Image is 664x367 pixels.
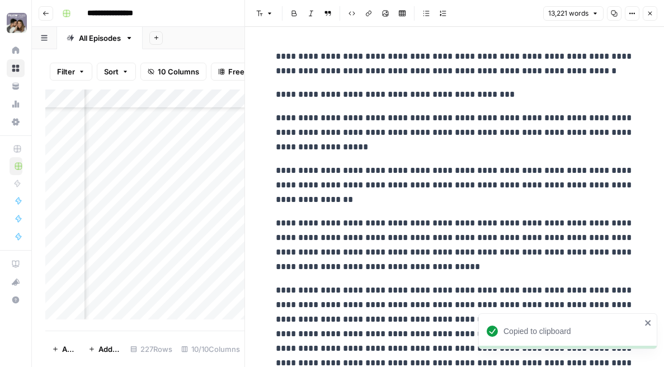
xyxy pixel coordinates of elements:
[177,340,244,358] div: 10/10 Columns
[7,113,25,131] a: Settings
[644,318,652,327] button: close
[7,274,24,290] div: What's new?
[211,63,293,81] button: Freeze Columns
[7,13,27,33] img: VM Therapy Logo
[45,340,82,358] button: Add Row
[62,344,75,355] span: Add Row
[82,340,126,358] button: Add 10 Rows
[104,66,119,77] span: Sort
[126,340,177,358] div: 227 Rows
[98,344,119,355] span: Add 10 Rows
[140,63,206,81] button: 10 Columns
[228,66,286,77] span: Freeze Columns
[543,6,604,21] button: 13,221 words
[7,77,25,95] a: Your Data
[7,95,25,113] a: Usage
[7,291,25,309] button: Help + Support
[57,66,75,77] span: Filter
[7,9,25,37] button: Workspace: VM Therapy
[79,32,121,44] div: All Episodes
[7,255,25,273] a: AirOps Academy
[50,63,92,81] button: Filter
[7,41,25,59] a: Home
[7,59,25,77] a: Browse
[57,27,143,49] a: All Episodes
[7,273,25,291] button: What's new?
[158,66,199,77] span: 10 Columns
[503,326,641,337] div: Copied to clipboard
[97,63,136,81] button: Sort
[548,8,588,18] span: 13,221 words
